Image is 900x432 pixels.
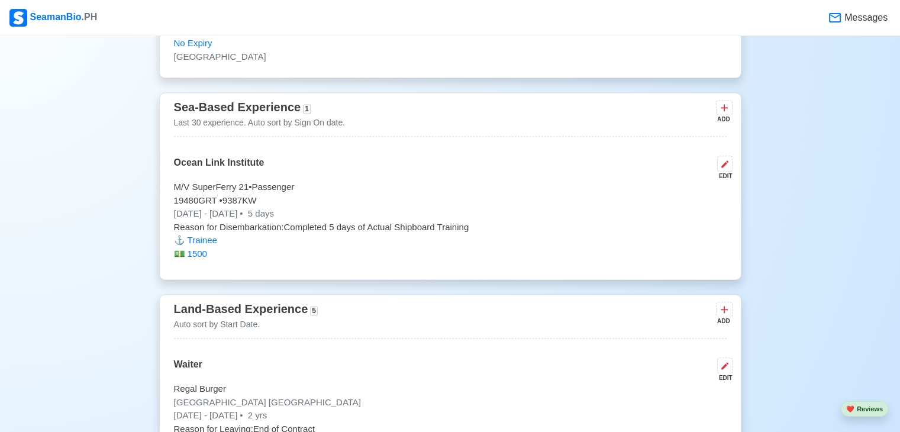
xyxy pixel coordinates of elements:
[841,401,888,417] button: heartReviews
[712,373,733,382] div: EDIT
[174,247,727,261] p: 1500
[174,221,727,234] p: Reason for Disembarkation: Completed 5 days of Actual Shipboard Training
[174,207,727,221] p: [DATE] - [DATE]
[246,208,274,218] span: 5 days
[240,208,243,218] span: •
[174,180,727,194] p: M/V SuperFerry 21 • Passenger
[716,115,730,124] div: ADD
[174,235,185,245] span: anchor
[9,9,97,27] div: SeamanBio
[174,302,308,315] span: Land-Based Experience
[9,9,27,27] img: Logo
[174,234,727,247] p: Trainee
[310,306,318,315] span: 5
[82,12,98,22] span: .PH
[174,382,727,396] p: Regal Burger
[174,409,727,423] p: [DATE] - [DATE]
[174,357,202,382] p: Waiter
[174,318,318,331] p: Auto sort by Start Date.
[246,410,267,420] span: 2 yrs
[174,50,727,64] p: [GEOGRAPHIC_DATA]
[174,156,264,180] p: Ocean Link Institute
[846,405,854,412] span: heart
[174,101,301,114] span: Sea-Based Experience
[174,194,727,208] p: 19480 GRT • 9387 KW
[174,396,727,410] p: [GEOGRAPHIC_DATA] [GEOGRAPHIC_DATA]
[303,104,311,114] span: 1
[174,37,212,50] span: No Expiry
[712,172,733,180] div: EDIT
[842,11,888,25] span: Messages
[174,249,185,259] span: money
[716,317,730,325] div: ADD
[174,117,346,129] p: Last 30 experience. Auto sort by Sign On date.
[240,410,243,420] span: •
